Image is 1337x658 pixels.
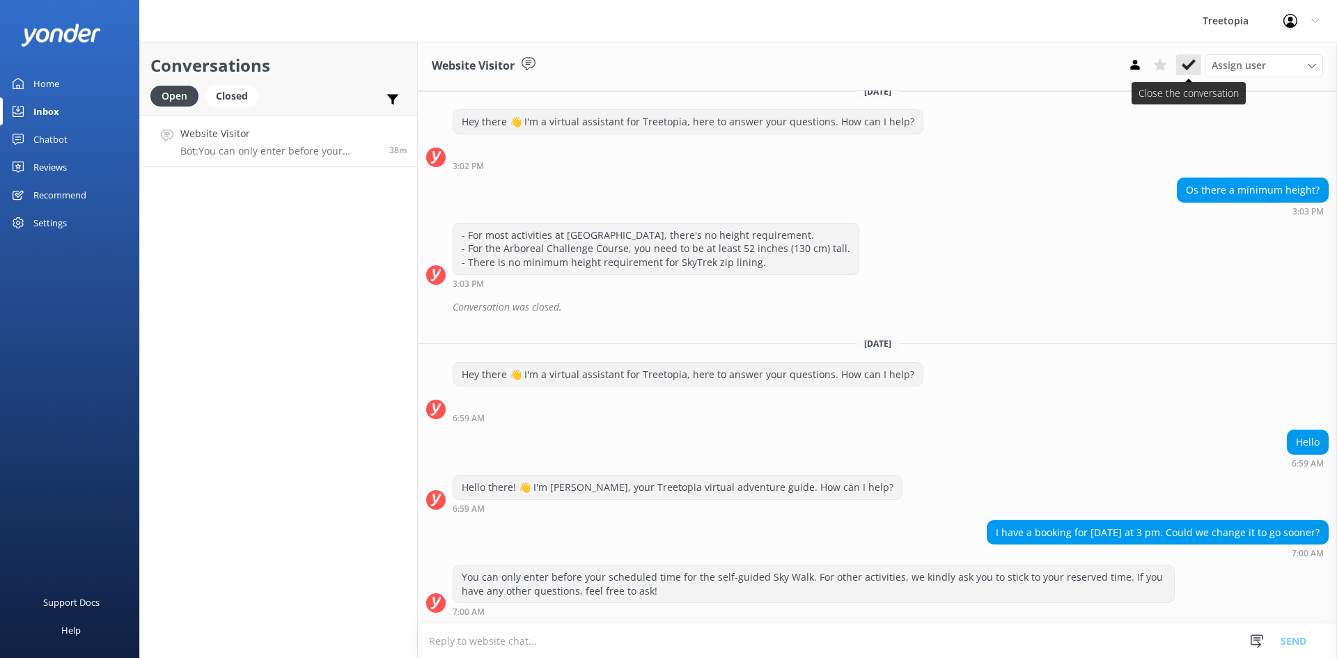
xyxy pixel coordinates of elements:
[426,295,1329,319] div: 2025-08-02T21:37:41.689
[180,145,379,157] p: Bot: You can only enter before your scheduled time for the self-guided Sky Walk. For other activi...
[1287,458,1329,468] div: Aug 30 2025 06:59am (UTC -06:00) America/Mexico_City
[453,414,485,423] strong: 6:59 AM
[205,88,265,103] a: Closed
[1292,207,1324,216] strong: 3:03 PM
[453,279,859,288] div: Aug 02 2025 03:03pm (UTC -06:00) America/Mexico_City
[432,57,515,75] h3: Website Visitor
[453,608,485,616] strong: 7:00 AM
[453,413,923,423] div: Aug 30 2025 06:59am (UTC -06:00) America/Mexico_City
[33,97,59,125] div: Inbox
[987,548,1329,558] div: Aug 30 2025 07:00am (UTC -06:00) America/Mexico_City
[453,503,902,513] div: Aug 30 2025 06:59am (UTC -06:00) America/Mexico_City
[1212,58,1266,73] span: Assign user
[453,363,923,386] div: Hey there 👋 I'm a virtual assistant for Treetopia, here to answer your questions. How can I help?
[453,606,1175,616] div: Aug 30 2025 07:00am (UTC -06:00) America/Mexico_City
[61,616,81,644] div: Help
[140,115,417,167] a: Website VisitorBot:You can only enter before your scheduled time for the self-guided Sky Walk. Fo...
[150,86,198,107] div: Open
[453,224,859,274] div: - For most activities at [GEOGRAPHIC_DATA], there's no height requirement. - For the Arboreal Cha...
[856,338,900,350] span: [DATE]
[1177,206,1329,216] div: Aug 02 2025 03:03pm (UTC -06:00) America/Mexico_City
[33,153,67,181] div: Reviews
[33,125,68,153] div: Chatbot
[205,86,258,107] div: Closed
[389,144,407,156] span: Aug 30 2025 07:00am (UTC -06:00) America/Mexico_City
[453,476,902,499] div: Hello there! 👋 I'm [PERSON_NAME], your Treetopia virtual adventure guide. How can I help?
[1292,549,1324,558] strong: 7:00 AM
[453,161,923,171] div: Aug 02 2025 03:02pm (UTC -06:00) America/Mexico_City
[33,181,86,209] div: Recommend
[180,126,379,141] h4: Website Visitor
[453,162,484,171] strong: 3:02 PM
[987,521,1328,545] div: I have a booking for [DATE] at 3 pm. Could we change it to go sooner?
[1292,460,1324,468] strong: 6:59 AM
[453,280,484,288] strong: 3:03 PM
[856,86,900,97] span: [DATE]
[453,565,1174,602] div: You can only enter before your scheduled time for the self-guided Sky Walk. For other activities,...
[453,505,485,513] strong: 6:59 AM
[33,70,59,97] div: Home
[1178,178,1328,202] div: Os there a mínimum height?
[150,52,407,79] h2: Conversations
[33,209,67,237] div: Settings
[453,295,1329,319] div: Conversation was closed.
[453,110,923,134] div: Hey there 👋 I'm a virtual assistant for Treetopia, here to answer your questions. How can I help?
[150,88,205,103] a: Open
[1288,430,1328,454] div: Hello
[43,588,100,616] div: Support Docs
[21,24,101,47] img: yonder-white-logo.png
[1205,54,1323,77] div: Assign User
